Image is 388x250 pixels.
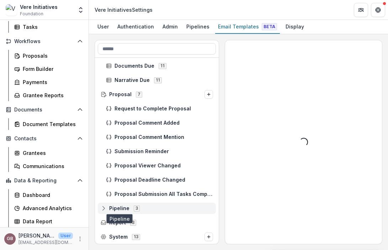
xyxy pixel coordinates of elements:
[23,204,80,212] div: Advanced Analytics
[11,21,86,33] a: Tasks
[11,63,86,75] a: Form Builder
[154,77,162,83] span: 11
[11,118,86,130] a: Document Templates
[130,220,136,225] span: 3
[23,23,80,31] div: Tasks
[76,3,86,17] button: Open entity switcher
[3,36,86,47] button: Open Workflows
[115,191,213,197] span: Proposal Submission All Tasks Completed
[115,63,154,69] span: Documents Due
[115,177,213,183] span: Proposal Deadline Changed
[3,133,86,144] button: Open Contacts
[95,21,112,32] div: User
[23,191,80,199] div: Dashboard
[160,20,181,34] a: Admin
[98,231,216,243] div: System13Options
[20,3,58,11] div: Vere Initiatives
[23,218,80,225] div: Data Report
[95,6,153,14] div: Vere Initiatives Settings
[23,149,80,157] div: Grantees
[115,149,213,155] span: Submission Reminder
[23,78,80,86] div: Payments
[23,92,80,99] div: Grantee Reports
[115,21,157,32] div: Authentication
[115,163,213,169] span: Proposal Viewer Changed
[103,131,216,143] div: Proposal Comment Mention
[103,160,216,171] div: Proposal Viewer Changed
[11,189,86,201] a: Dashboard
[103,117,216,129] div: Proposal Comment Added
[98,89,216,100] div: Proposal7Options
[11,160,86,172] a: Communications
[18,232,55,239] p: [PERSON_NAME]
[103,188,216,200] div: Proposal Submission All Tasks Completed
[11,50,86,62] a: Proposals
[11,89,86,101] a: Grantee Reports
[18,239,73,246] p: [EMAIL_ADDRESS][DOMAIN_NAME]
[109,234,128,240] span: System
[11,215,86,227] a: Data Report
[20,11,43,17] span: Foundation
[98,203,216,214] div: Pipeline3
[76,235,84,243] button: More
[134,205,140,211] span: 3
[109,220,126,226] span: Report
[115,106,213,112] span: Request to Complete Proposal
[103,174,216,186] div: Proposal Deadline Changed
[262,23,277,30] span: Beta
[103,74,216,86] div: Narrative Due11
[3,175,86,186] button: Open Data & Reporting
[204,233,213,241] button: Options
[354,3,368,17] button: Partners
[6,4,17,16] img: Vere Initiatives
[7,236,13,241] div: Grace Brown
[371,3,385,17] button: Get Help
[3,104,86,115] button: Open Documents
[159,63,166,69] span: 11
[23,120,80,128] div: Document Templates
[23,65,80,73] div: Form Builder
[215,20,280,34] a: Email Templates Beta
[283,20,307,34] a: Display
[184,21,212,32] div: Pipelines
[11,202,86,214] a: Advanced Analytics
[58,233,73,239] p: User
[136,92,142,97] span: 7
[115,77,150,83] span: Narrative Due
[115,120,213,126] span: Proposal Comment Added
[98,217,216,228] div: Report3
[160,21,181,32] div: Admin
[109,92,132,98] span: Proposal
[11,76,86,88] a: Payments
[132,234,140,240] span: 13
[103,60,216,72] div: Documents Due11
[14,107,74,113] span: Documents
[109,205,129,212] span: Pipeline
[95,20,112,34] a: User
[23,162,80,170] div: Communications
[115,134,213,140] span: Proposal Comment Mention
[14,178,74,184] span: Data & Reporting
[184,20,212,34] a: Pipelines
[115,20,157,34] a: Authentication
[103,146,216,157] div: Submission Reminder
[23,52,80,59] div: Proposals
[92,5,155,15] nav: breadcrumb
[11,147,86,159] a: Grantees
[103,103,216,114] div: Request to Complete Proposal
[14,136,74,142] span: Contacts
[215,21,280,32] div: Email Templates
[204,90,213,99] button: Options
[14,38,74,45] span: Workflows
[283,21,307,32] div: Display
